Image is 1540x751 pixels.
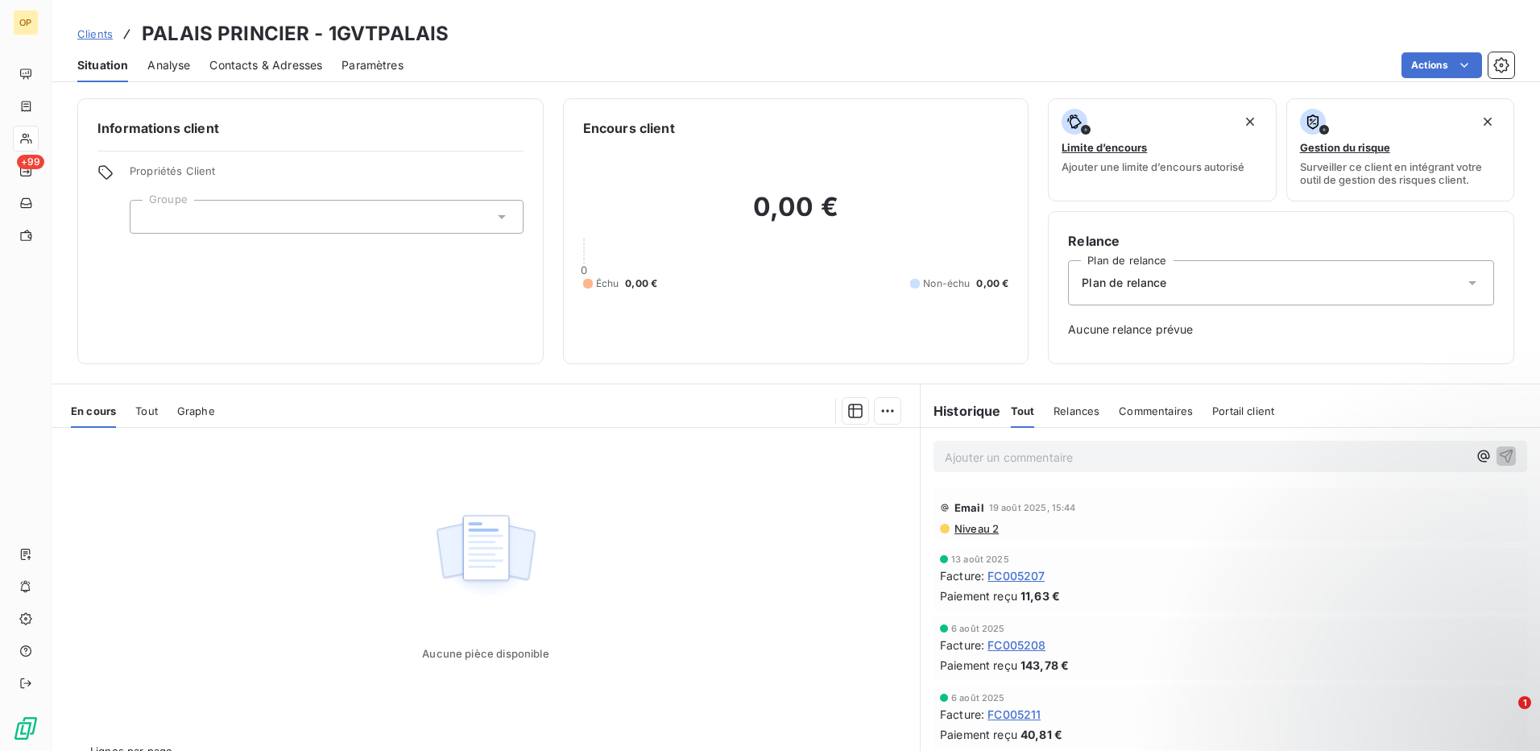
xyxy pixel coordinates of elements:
span: Facture : [940,706,984,723]
span: Paramètres [342,57,404,73]
span: 6 août 2025 [951,693,1005,703]
span: Limite d’encours [1062,141,1147,154]
span: Contacts & Adresses [209,57,322,73]
h3: PALAIS PRINCIER - 1GVTPALAIS [142,19,449,48]
h6: Informations client [97,118,524,138]
h2: 0,00 € [583,191,1009,239]
span: Surveiller ce client en intégrant votre outil de gestion des risques client. [1300,160,1501,186]
h6: Relance [1068,231,1494,251]
span: En cours [71,405,116,417]
span: Portail client [1212,405,1274,417]
span: Gestion du risque [1300,141,1390,154]
span: 0,00 € [976,276,1008,291]
span: Paiement reçu [940,657,1017,674]
span: 0,00 € [625,276,657,291]
span: 40,81 € [1020,726,1062,743]
span: Situation [77,57,128,73]
input: Ajouter une valeur [143,210,156,224]
button: Actions [1401,52,1482,78]
span: Commentaires [1119,405,1193,417]
span: 0 [581,263,587,276]
span: Graphe [177,405,215,417]
span: FC005211 [987,706,1041,723]
span: 6 août 2025 [951,624,1005,633]
span: Niveau 2 [953,522,999,535]
span: Clients [77,27,113,40]
h6: Historique [921,401,1001,421]
div: OP [13,10,39,35]
span: 11,63 € [1020,587,1060,604]
span: Échu [596,276,619,291]
span: FC005207 [987,567,1045,584]
span: Paiement reçu [940,587,1017,604]
span: Facture : [940,567,984,584]
span: Paiement reçu [940,726,1017,743]
iframe: Intercom live chat [1485,696,1524,735]
span: Aucune pièce disponible [422,647,549,660]
span: 1 [1518,696,1531,709]
img: Empty state [434,506,537,606]
span: Aucune relance prévue [1068,322,1494,338]
span: Propriétés Client [130,164,524,187]
span: Relances [1054,405,1099,417]
span: Analyse [147,57,190,73]
span: +99 [17,155,44,169]
span: 143,78 € [1020,657,1069,674]
button: Gestion du risqueSurveiller ce client en intégrant votre outil de gestion des risques client. [1286,98,1514,201]
span: Ajouter une limite d’encours autorisé [1062,160,1244,173]
span: Plan de relance [1082,275,1166,291]
h6: Encours client [583,118,675,138]
span: Tout [1011,405,1035,417]
span: Non-échu [923,276,970,291]
img: Logo LeanPay [13,716,39,741]
span: Facture : [940,637,984,653]
span: Email [954,501,984,514]
span: Tout [135,405,158,417]
span: 19 août 2025, 15:44 [989,503,1076,512]
span: 13 août 2025 [951,554,1009,564]
button: Limite d’encoursAjouter une limite d’encours autorisé [1048,98,1276,201]
span: FC005208 [987,637,1045,653]
a: Clients [77,26,113,42]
